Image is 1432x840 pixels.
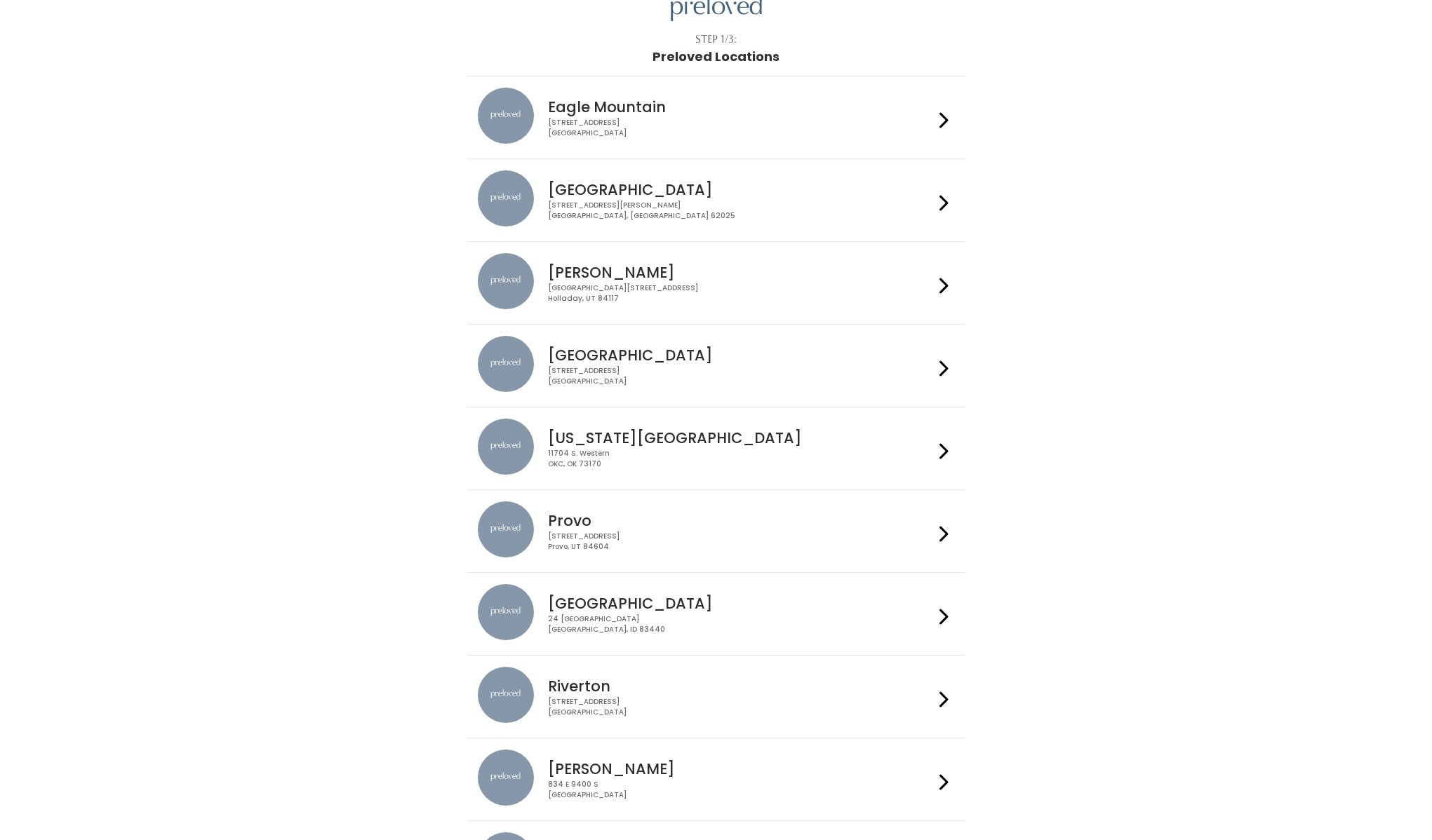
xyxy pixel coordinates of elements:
a: preloved location [US_STATE][GEOGRAPHIC_DATA] 11704 S. WesternOKC, OK 73170 [478,419,954,478]
div: Step 1/3: [695,32,737,47]
img: preloved location [478,501,534,557]
h4: [GEOGRAPHIC_DATA] [548,347,934,363]
div: 834 E 9400 S [GEOGRAPHIC_DATA] [548,780,934,800]
h4: [GEOGRAPHIC_DATA] [548,182,934,198]
div: 11704 S. Western OKC, OK 73170 [548,449,934,469]
h4: [PERSON_NAME] [548,761,934,777]
h4: [PERSON_NAME] [548,264,934,280]
a: preloved location [GEOGRAPHIC_DATA] [STREET_ADDRESS][GEOGRAPHIC_DATA] [478,336,954,395]
h4: Provo [548,513,934,529]
img: preloved location [478,170,534,226]
a: preloved location [GEOGRAPHIC_DATA] [STREET_ADDRESS][PERSON_NAME][GEOGRAPHIC_DATA], [GEOGRAPHIC_D... [478,170,954,230]
h4: Riverton [548,678,934,694]
div: [GEOGRAPHIC_DATA][STREET_ADDRESS] Holladay, UT 84117 [548,283,934,304]
img: preloved location [478,88,534,144]
img: preloved location [478,419,534,475]
h4: [US_STATE][GEOGRAPHIC_DATA] [548,430,934,446]
div: [STREET_ADDRESS] Provo, UT 84604 [548,531,934,552]
a: preloved location [PERSON_NAME] [GEOGRAPHIC_DATA][STREET_ADDRESS]Holladay, UT 84117 [478,253,954,313]
h1: Preloved Locations [653,50,779,64]
a: preloved location [PERSON_NAME] 834 E 9400 S[GEOGRAPHIC_DATA] [478,750,954,809]
a: preloved location Riverton [STREET_ADDRESS][GEOGRAPHIC_DATA] [478,667,954,726]
img: preloved location [478,253,534,309]
a: preloved location [GEOGRAPHIC_DATA] 24 [GEOGRAPHIC_DATA][GEOGRAPHIC_DATA], ID 83440 [478,584,954,644]
a: preloved location Eagle Mountain [STREET_ADDRESS][GEOGRAPHIC_DATA] [478,88,954,147]
a: preloved location Provo [STREET_ADDRESS]Provo, UT 84604 [478,501,954,561]
img: preloved location [478,667,534,723]
div: [STREET_ADDRESS] [GEOGRAPHIC_DATA] [548,366,934,386]
img: preloved location [478,584,534,640]
div: [STREET_ADDRESS] [GEOGRAPHIC_DATA] [548,118,934,138]
h4: [GEOGRAPHIC_DATA] [548,595,934,611]
img: preloved location [478,336,534,392]
h4: Eagle Mountain [548,99,934,115]
div: [STREET_ADDRESS] [GEOGRAPHIC_DATA] [548,697,934,717]
div: [STREET_ADDRESS][PERSON_NAME] [GEOGRAPHIC_DATA], [GEOGRAPHIC_DATA] 62025 [548,201,934,221]
img: preloved location [478,750,534,806]
div: 24 [GEOGRAPHIC_DATA] [GEOGRAPHIC_DATA], ID 83440 [548,614,934,635]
